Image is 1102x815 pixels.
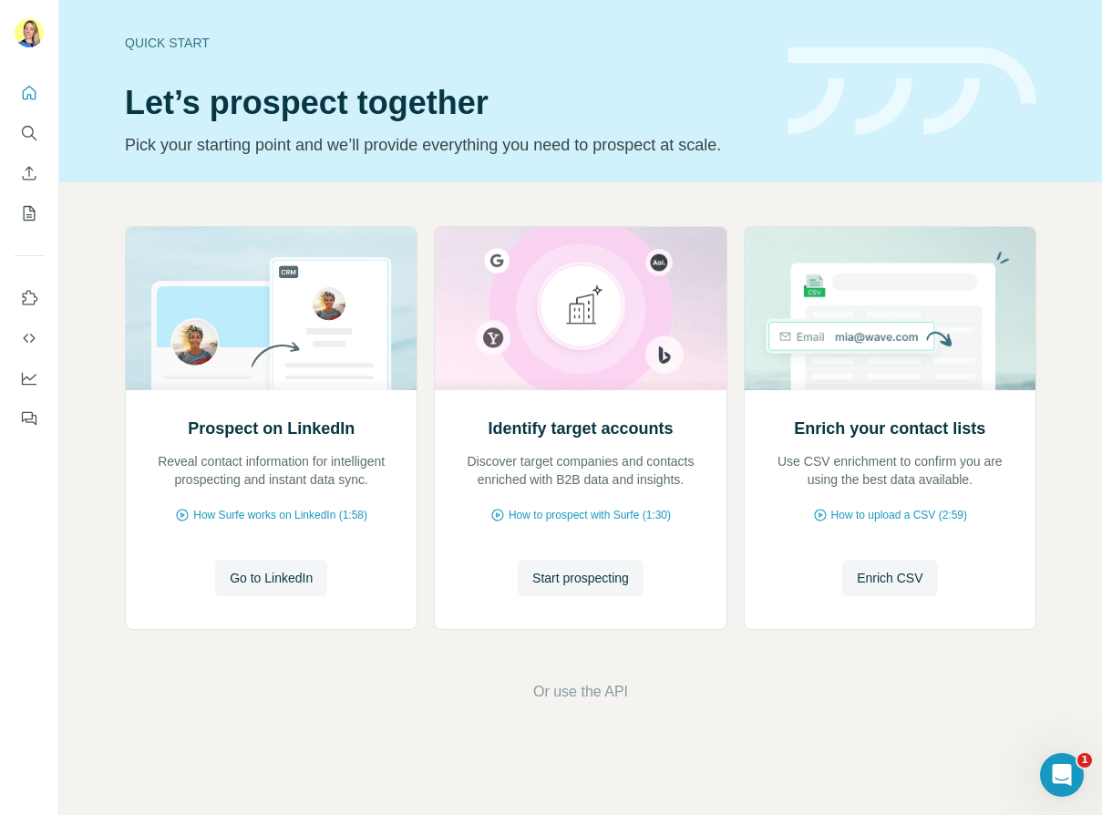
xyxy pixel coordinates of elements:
[1040,753,1084,797] iframe: Intercom live chat
[15,117,44,150] button: Search
[125,132,766,158] p: Pick your starting point and we’ll provide everything you need to prospect at scale.
[794,416,985,441] h2: Enrich your contact lists
[842,560,937,596] button: Enrich CSV
[15,322,44,355] button: Use Surfe API
[125,34,766,52] div: Quick start
[434,227,726,390] img: Identify target accounts
[15,18,44,47] img: Avatar
[518,560,644,596] button: Start prospecting
[488,416,673,441] h2: Identify target accounts
[125,227,417,390] img: Prospect on LinkedIn
[193,507,367,523] span: How Surfe works on LinkedIn (1:58)
[188,416,355,441] h2: Prospect on LinkedIn
[15,402,44,435] button: Feedback
[831,507,967,523] span: How to upload a CSV (2:59)
[15,362,44,395] button: Dashboard
[533,681,628,703] button: Or use the API
[744,227,1036,390] img: Enrich your contact lists
[1077,753,1092,768] span: 1
[15,197,44,230] button: My lists
[230,569,313,587] span: Go to LinkedIn
[763,452,1017,489] p: Use CSV enrichment to confirm you are using the best data available.
[15,77,44,109] button: Quick start
[532,569,629,587] span: Start prospecting
[788,47,1036,136] img: banner
[15,157,44,190] button: Enrich CSV
[215,560,327,596] button: Go to LinkedIn
[144,452,398,489] p: Reveal contact information for intelligent prospecting and instant data sync.
[125,85,766,121] h1: Let’s prospect together
[15,282,44,315] button: Use Surfe on LinkedIn
[857,569,922,587] span: Enrich CSV
[453,452,707,489] p: Discover target companies and contacts enriched with B2B data and insights.
[509,507,671,523] span: How to prospect with Surfe (1:30)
